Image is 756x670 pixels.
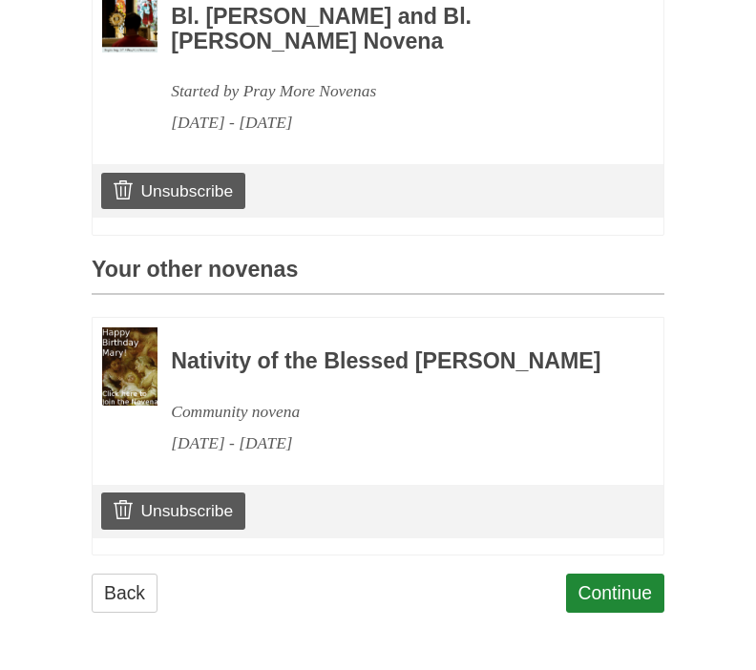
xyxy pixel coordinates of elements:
[171,429,612,460] div: [DATE] - [DATE]
[101,493,245,530] a: Unsubscribe
[171,6,612,54] h3: Bl. [PERSON_NAME] and Bl. [PERSON_NAME] Novena
[92,259,664,296] h3: Your other novenas
[171,76,612,108] div: Started by Pray More Novenas
[102,328,157,407] img: Novena image
[171,108,612,139] div: [DATE] - [DATE]
[92,575,157,614] a: Back
[101,174,245,210] a: Unsubscribe
[171,350,612,375] h3: Nativity of the Blessed [PERSON_NAME]
[566,575,665,614] a: Continue
[171,397,612,429] div: Community novena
